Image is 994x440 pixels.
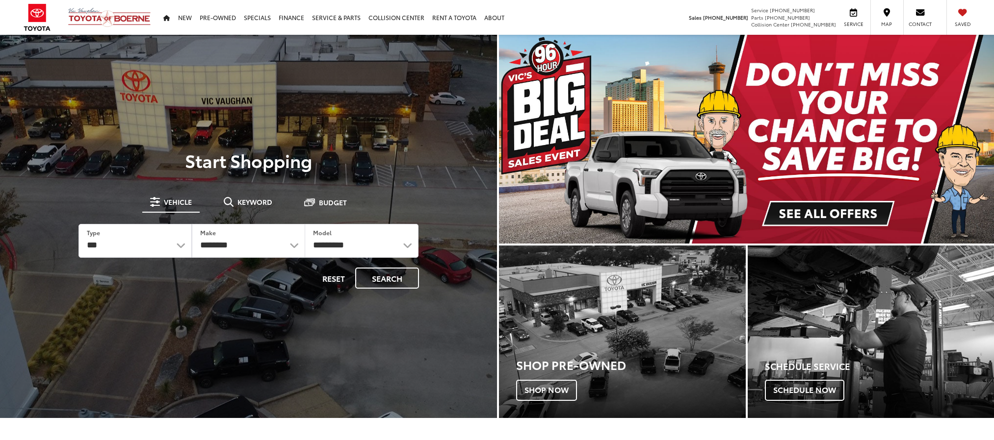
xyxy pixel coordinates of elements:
[313,228,332,237] label: Model
[770,6,815,14] span: [PHONE_NUMBER]
[68,7,151,27] img: Vic Vaughan Toyota of Boerne
[751,6,768,14] span: Service
[751,21,789,28] span: Collision Center
[703,14,748,21] span: [PHONE_NUMBER]
[909,21,932,27] span: Contact
[751,14,763,21] span: Parts
[499,35,994,244] img: Big Deal Sales Event
[876,21,897,27] span: Map
[516,380,577,400] span: Shop Now
[689,14,702,21] span: Sales
[200,228,216,237] label: Make
[791,21,836,28] span: [PHONE_NUMBER]
[842,21,864,27] span: Service
[41,150,456,170] p: Start Shopping
[952,21,973,27] span: Saved
[499,245,746,418] a: Shop Pre-Owned Shop Now
[516,358,746,371] h3: Shop Pre-Owned
[765,380,844,400] span: Schedule Now
[499,245,746,418] div: Toyota
[499,35,994,244] section: Carousel section with vehicle pictures - may contain disclaimers.
[87,228,100,237] label: Type
[237,198,272,205] span: Keyword
[355,268,419,289] button: Search
[164,198,192,205] span: Vehicle
[499,35,994,244] div: carousel slide number 1 of 1
[314,268,353,289] button: Reset
[319,199,347,206] span: Budget
[765,14,810,21] span: [PHONE_NUMBER]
